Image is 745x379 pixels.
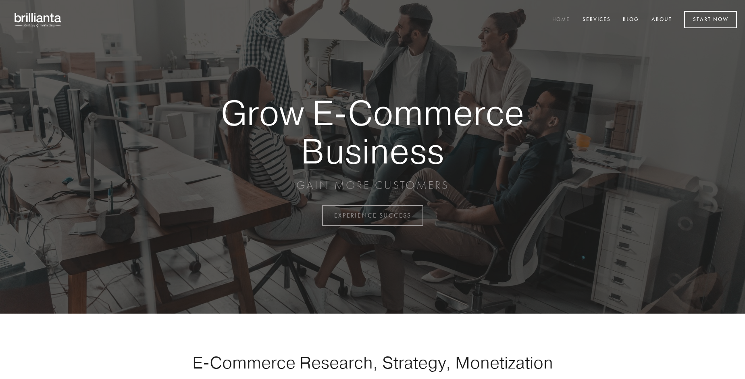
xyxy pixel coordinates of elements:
strong: Grow E-Commerce Business [193,94,552,170]
a: Start Now [684,11,737,28]
a: About [646,13,677,27]
h1: E-Commerce Research, Strategy, Monetization [167,352,578,373]
a: Blog [618,13,644,27]
a: Home [547,13,575,27]
img: brillianta - research, strategy, marketing [8,8,69,31]
a: EXPERIENCE SUCCESS [322,205,423,226]
a: Services [577,13,616,27]
p: GAIN MORE CUSTOMERS [193,178,552,193]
